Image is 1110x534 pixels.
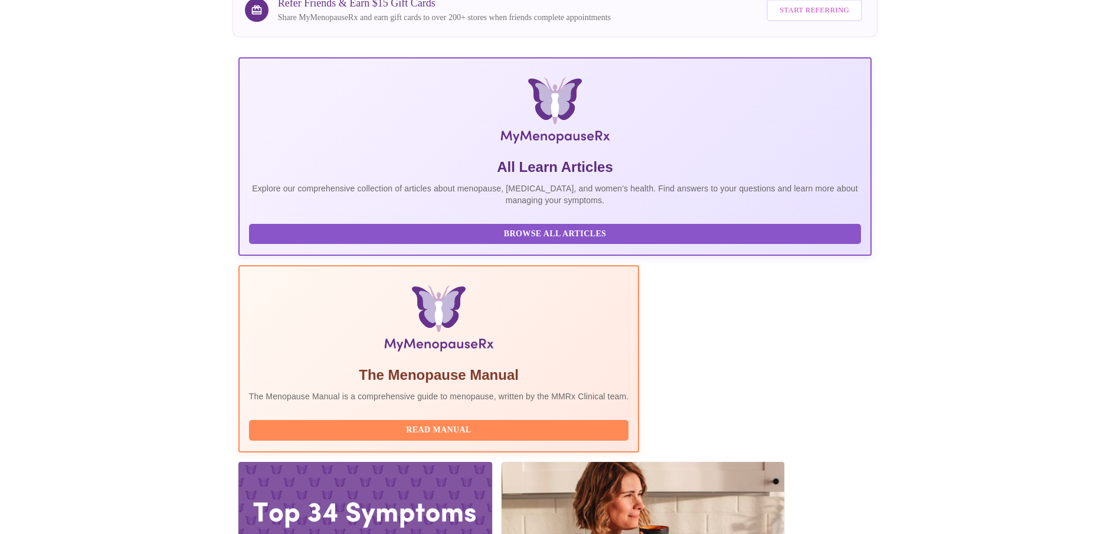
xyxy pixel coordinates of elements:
[249,228,865,238] a: Browse All Articles
[780,4,849,17] span: Start Referring
[249,366,629,385] h5: The Menopause Manual
[261,227,850,242] span: Browse All Articles
[278,12,611,24] p: Share MyMenopauseRx and earn gift cards to over 200+ stores when friends complete appointments
[249,158,862,177] h5: All Learn Articles
[249,420,629,441] button: Read Manual
[344,77,766,148] img: MyMenopauseRx Logo
[309,285,568,356] img: Menopause Manual
[249,424,632,434] a: Read Manual
[249,390,629,402] p: The Menopause Manual is a comprehensive guide to menopause, written by the MMRx Clinical team.
[261,423,617,438] span: Read Manual
[249,224,862,245] button: Browse All Articles
[249,183,862,206] p: Explore our comprehensive collection of articles about menopause, [MEDICAL_DATA], and women's hea...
